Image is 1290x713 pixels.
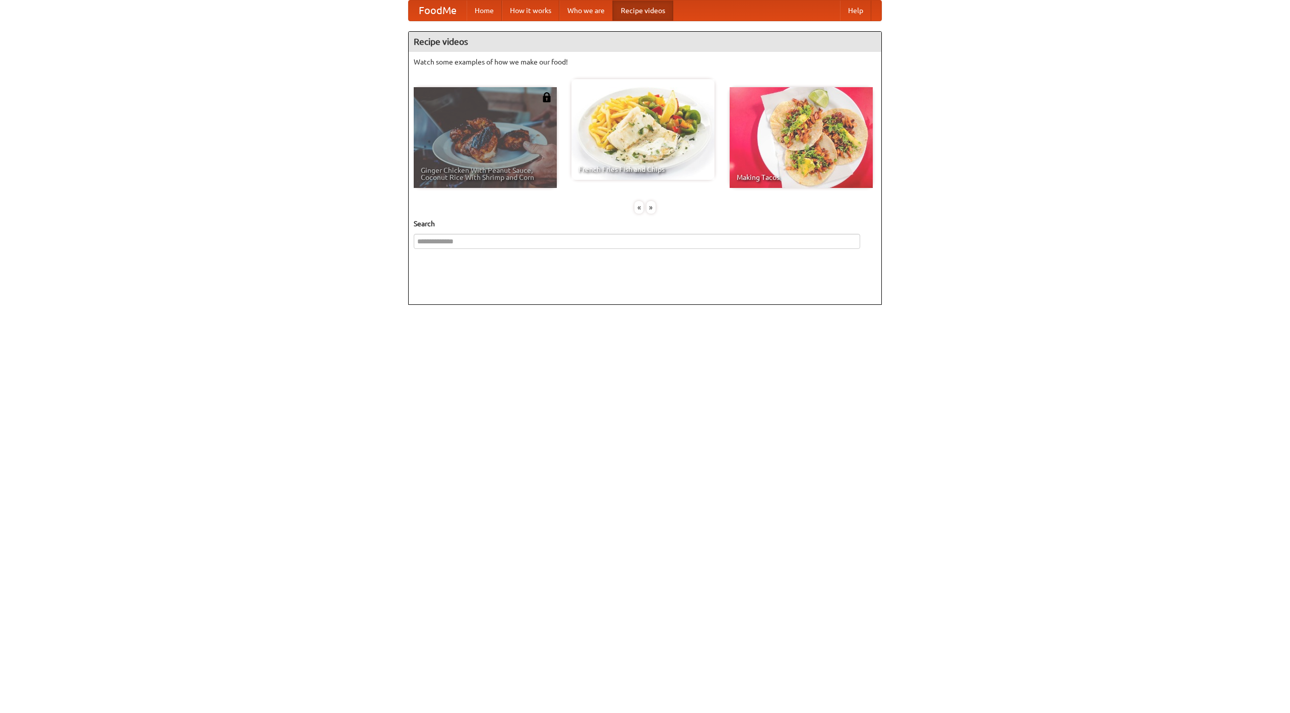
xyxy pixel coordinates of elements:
a: Recipe videos [613,1,673,21]
h4: Recipe videos [409,32,881,52]
a: Making Tacos [730,87,873,188]
div: » [647,201,656,214]
span: Making Tacos [737,174,866,181]
div: « [634,201,643,214]
a: FoodMe [409,1,467,21]
a: Home [467,1,502,21]
img: 483408.png [542,92,552,102]
span: French Fries Fish and Chips [578,166,707,173]
h5: Search [414,219,876,229]
a: Who we are [559,1,613,21]
a: Help [840,1,871,21]
p: Watch some examples of how we make our food! [414,57,876,67]
a: How it works [502,1,559,21]
a: French Fries Fish and Chips [571,79,715,180]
